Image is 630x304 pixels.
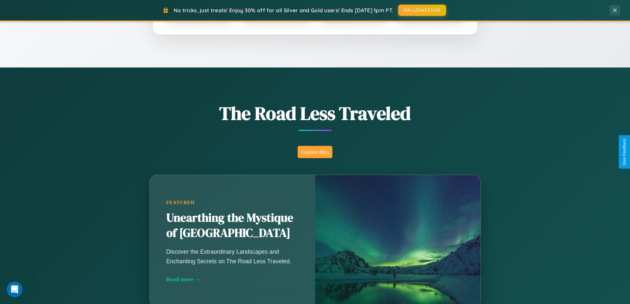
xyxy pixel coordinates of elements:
button: HALLOWEEN30 [398,5,446,16]
div: Give Feedback [622,139,627,165]
iframe: Intercom live chat [7,282,22,297]
h2: Unearthing the Mystique of [GEOGRAPHIC_DATA] [166,210,299,241]
h1: The Road Less Traveled [117,101,514,126]
button: Explore Blog [298,146,332,158]
div: Featured [166,200,299,205]
div: Read more → [166,276,299,283]
span: No tricks, just treats! Enjoy 30% off for all Silver and Gold users! Ends [DATE] 1pm PT. [174,7,393,14]
p: Discover the Extraordinary Landscapes and Enchanting Secrets on The Road Less Traveled. [166,247,299,266]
